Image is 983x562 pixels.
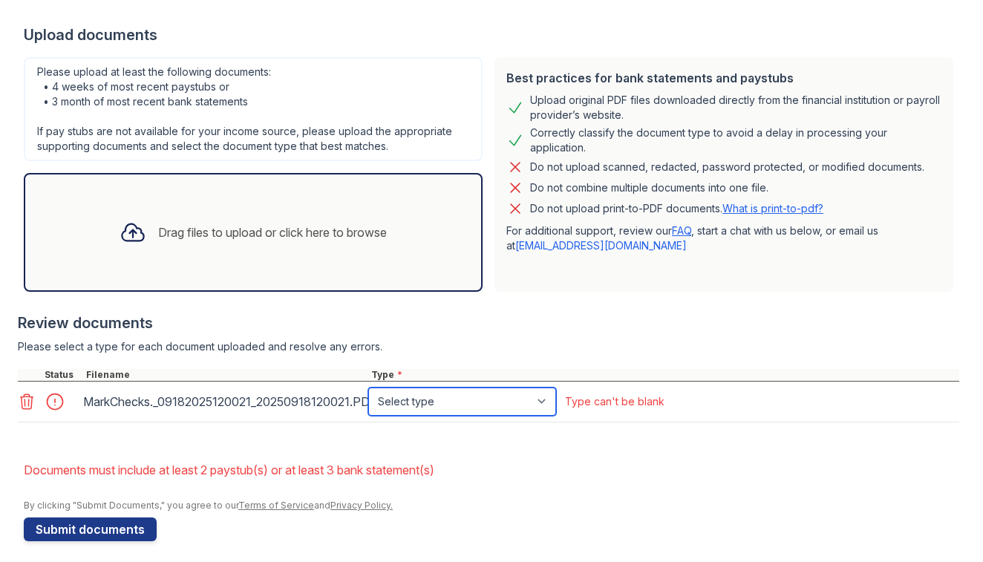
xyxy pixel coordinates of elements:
div: MarkChecks._09182025120021_20250918120021.PDF [83,390,362,414]
div: Upload documents [24,24,959,45]
div: Review documents [18,313,959,333]
a: What is print-to-pdf? [722,202,823,215]
button: Submit documents [24,517,157,541]
div: Please upload at least the following documents: • 4 weeks of most recent paystubs or • 3 month of... [24,57,483,161]
div: Best practices for bank statements and paystubs [506,69,941,87]
div: By clicking "Submit Documents," you agree to our and [24,500,959,512]
div: Do not combine multiple documents into one file. [530,179,768,197]
div: Filename [83,369,368,381]
a: FAQ [672,224,691,237]
div: Status [42,369,83,381]
a: [EMAIL_ADDRESS][DOMAIN_NAME] [515,239,687,252]
li: Documents must include at least 2 paystub(s) or at least 3 bank statement(s) [24,455,959,485]
div: Please select a type for each document uploaded and resolve any errors. [18,339,959,354]
div: Type [368,369,959,381]
a: Terms of Service [238,500,314,511]
p: Do not upload print-to-PDF documents. [530,201,823,216]
div: Type can't be blank [565,394,664,409]
div: Drag files to upload or click here to browse [158,223,387,241]
a: Privacy Policy. [330,500,393,511]
div: Correctly classify the document type to avoid a delay in processing your application. [530,125,941,155]
div: Do not upload scanned, redacted, password protected, or modified documents. [530,158,924,176]
div: Upload original PDF files downloaded directly from the financial institution or payroll provider’... [530,93,941,122]
p: For additional support, review our , start a chat with us below, or email us at [506,223,941,253]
